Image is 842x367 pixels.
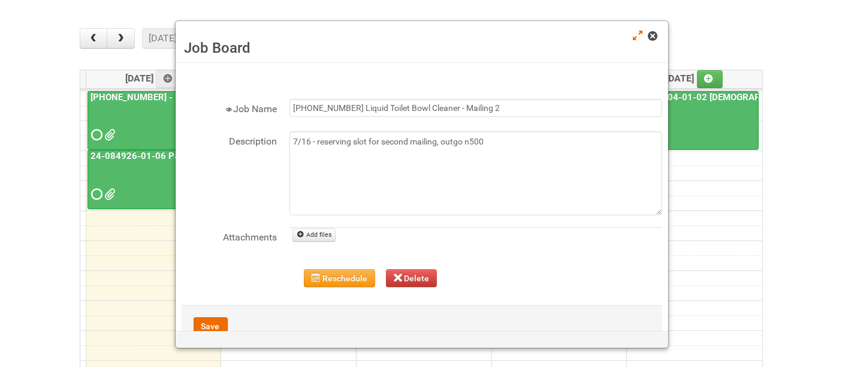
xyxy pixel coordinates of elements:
a: Add an event [697,70,723,88]
button: Save [194,317,228,335]
span: Requested [92,131,100,139]
a: [PHONE_NUMBER] - R+F InnoCPT [89,92,230,103]
span: Requested [92,190,100,198]
a: 24-084926-01-06 Pack Collab Wand Tint [87,150,218,209]
textarea: 7/16 - reserving slot for second mailing, outgo n500 [289,131,662,215]
span: 25_032854_01_LABELS_Lion.xlsx MOR 25-032854-01-08.xlsm MDN 25-032854-01-08 (1) MDN2.xlsx JNF 25-0... [105,131,113,139]
a: Add files [292,228,336,242]
a: Add an event [156,70,182,88]
label: Job Name [182,99,277,116]
span: [DATE] [125,73,182,84]
label: Attachments [182,227,277,245]
a: [PHONE_NUMBER] - R+F InnoCPT [87,91,218,151]
a: 24-084926-01-06 Pack Collab Wand Tint [89,151,262,161]
span: [DATE] [666,73,723,84]
button: [DATE] [142,28,183,49]
h3: Job Board [185,39,659,57]
span: Labels 24-084926-01-06 Pack Collab Wand Tint - Lion.xlsx MOR 24-084926-01-08.xlsm LPF 24-084926-0... [105,190,113,198]
button: Delete [386,269,437,287]
label: Description [182,131,277,149]
button: Reschedule [304,269,375,287]
a: 25-039404-01-02 [DEMOGRAPHIC_DATA] Wet Shave SQM [628,91,759,151]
